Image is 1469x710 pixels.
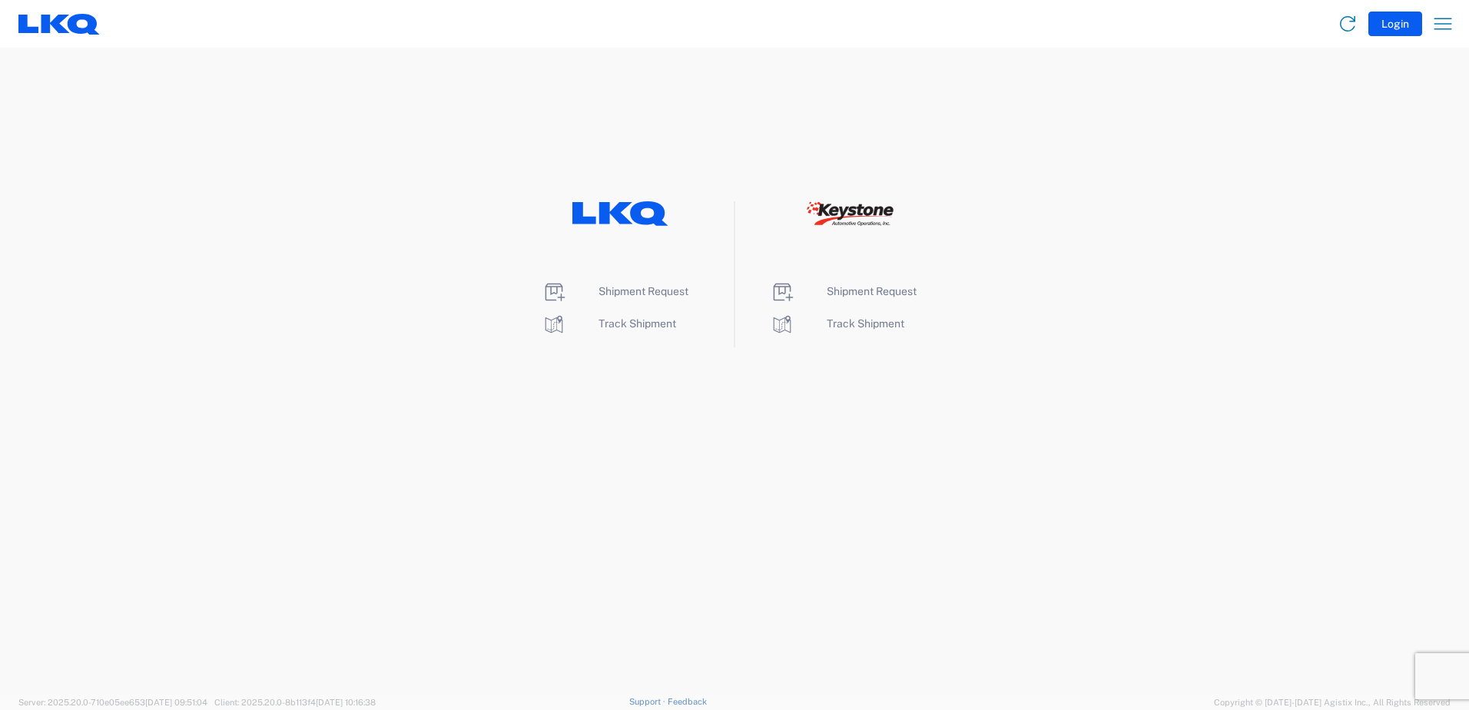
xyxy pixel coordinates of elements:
a: Support [629,697,668,706]
span: [DATE] 09:51:04 [145,698,207,707]
a: Shipment Request [542,285,688,297]
span: Shipment Request [827,285,917,297]
a: Track Shipment [770,317,904,330]
span: Server: 2025.20.0-710e05ee653 [18,698,207,707]
a: Shipment Request [770,285,917,297]
button: Login [1368,12,1422,36]
span: Track Shipment [599,317,676,330]
span: Client: 2025.20.0-8b113f4 [214,698,376,707]
span: Copyright © [DATE]-[DATE] Agistix Inc., All Rights Reserved [1214,695,1451,709]
span: Track Shipment [827,317,904,330]
span: Shipment Request [599,285,688,297]
a: Track Shipment [542,317,676,330]
span: [DATE] 10:16:38 [316,698,376,707]
a: Feedback [668,697,707,706]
